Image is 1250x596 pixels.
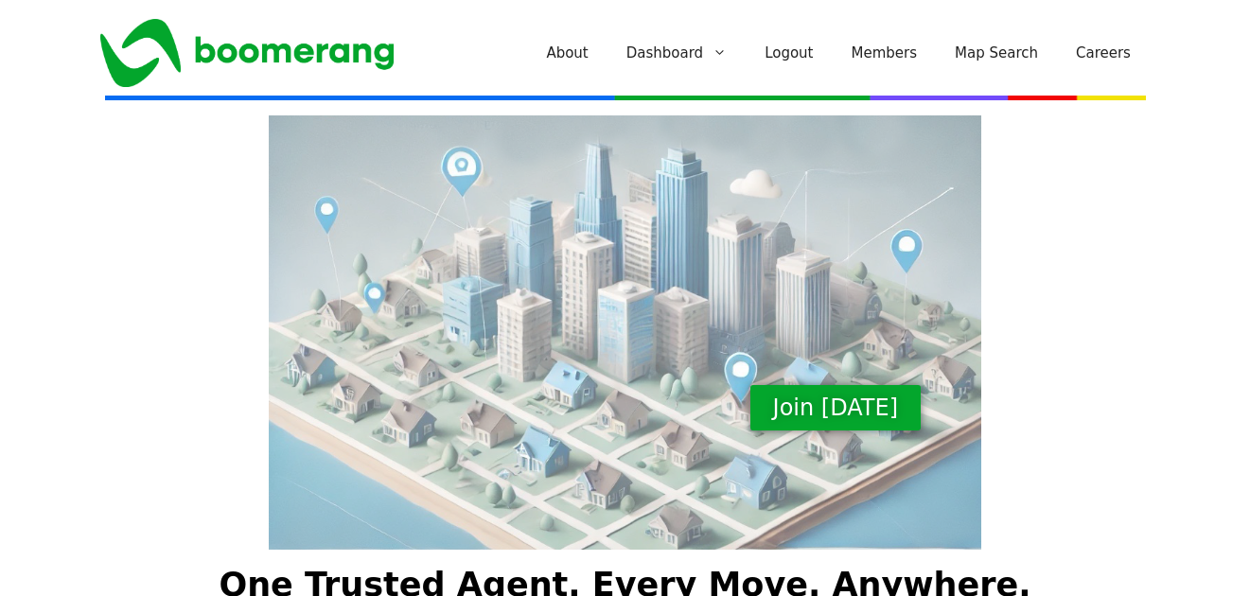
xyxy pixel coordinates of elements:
img: Boomerang Realty Network [100,19,394,87]
a: Careers [1057,25,1150,81]
a: Map Search [936,25,1057,81]
a: About [527,25,607,81]
a: Dashboard [607,25,746,81]
a: Members [833,25,937,81]
nav: Primary [527,25,1150,81]
a: Logout [746,25,832,81]
span: Join [DATE] [773,396,898,419]
a: Join [DATE] [750,385,921,430]
img: Boomerang Realty Network city graphic [269,115,980,549]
